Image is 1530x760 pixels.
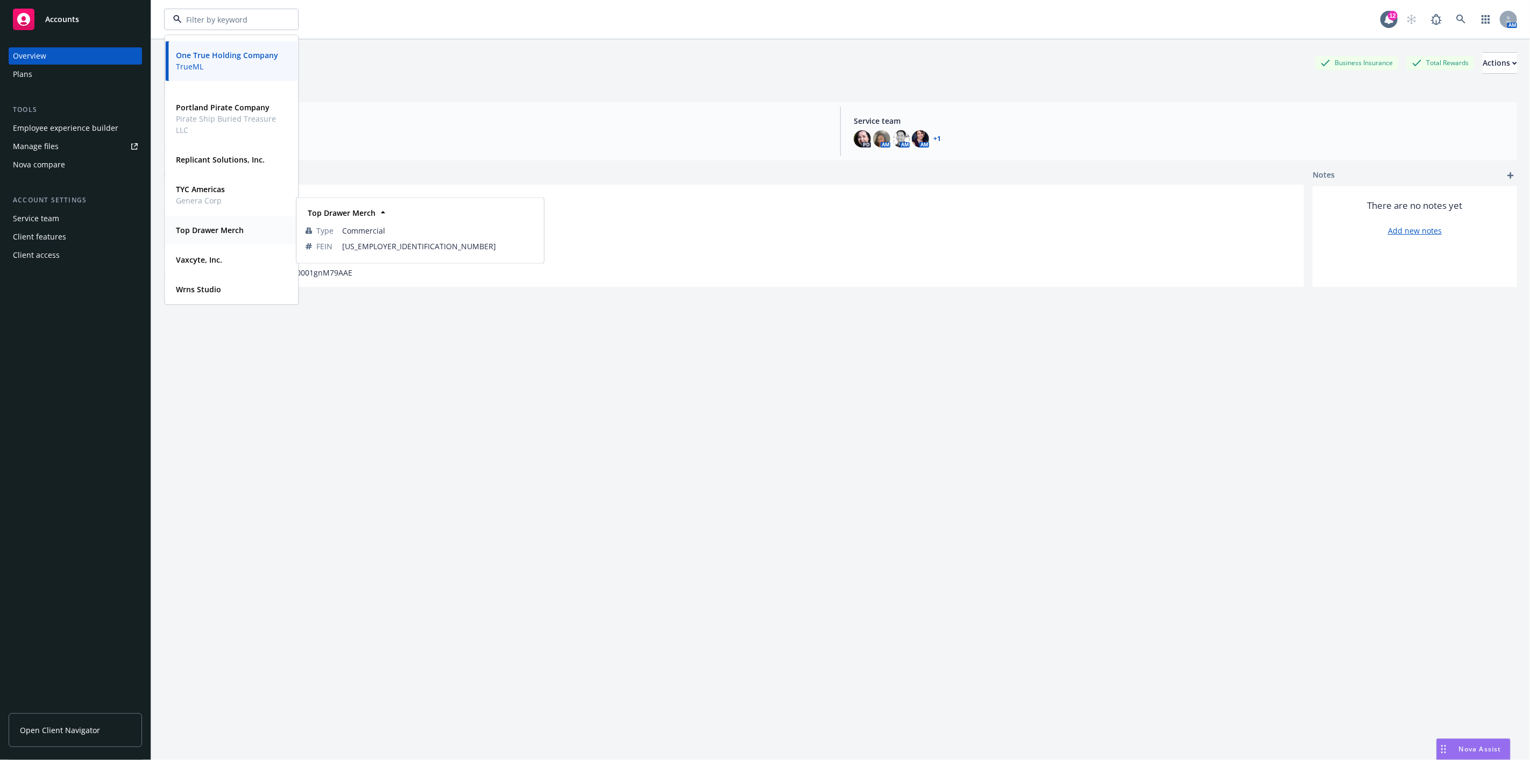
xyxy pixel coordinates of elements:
div: Tools [9,104,142,115]
div: Business Insurance [1315,56,1398,69]
span: [US_EMPLOYER_IDENTIFICATION_NUMBER] [342,241,535,252]
a: Switch app [1475,9,1497,30]
span: Service team [854,115,1508,126]
span: Type [316,225,334,236]
button: Actions [1483,52,1517,74]
div: Client features [13,228,66,245]
strong: Replicant Solutions, Inc. [176,154,265,165]
span: FEIN [316,241,332,252]
div: Actions [1483,53,1517,73]
div: Manage files [13,138,59,155]
a: Plans [9,66,142,83]
span: EB [173,136,827,147]
span: Accounts [45,15,79,24]
div: Employee experience builder [13,119,118,137]
a: Accounts [9,4,142,34]
a: Add new notes [1388,225,1442,236]
strong: Portland Pirate Company [176,102,270,112]
span: TrueML [176,61,278,72]
img: photo [873,130,890,147]
span: Pirate Ship Buried Treasure LLC [176,113,285,136]
div: Client access [13,247,60,264]
span: Genera Corp [176,195,225,206]
strong: Wrns Studio [176,284,221,294]
a: add [1504,169,1517,182]
div: Account settings [9,195,142,206]
div: Total Rewards [1407,56,1474,69]
span: Notes [1313,169,1335,182]
div: Plans [13,66,32,83]
a: Service team [9,210,142,227]
a: Manage files [9,138,142,155]
span: Nova Assist [1459,744,1501,754]
a: Start snowing [1401,9,1422,30]
input: Filter by keyword [182,14,277,25]
span: Open Client Navigator [20,724,100,736]
a: Report a Bug [1426,9,1447,30]
span: Account type [173,115,827,126]
button: Nova Assist [1436,738,1511,760]
strong: One True Holding Company [176,50,278,60]
div: Drag to move [1437,739,1450,759]
a: +1 [933,136,941,142]
div: Overview [13,47,46,65]
strong: Top Drawer Merch [308,208,376,218]
strong: Top Drawer Merch [176,225,244,235]
img: photo [854,130,871,147]
strong: Vaxcyte, Inc. [176,255,222,265]
strong: TYC Americas [176,184,225,194]
a: Client features [9,228,142,245]
a: Search [1450,9,1472,30]
div: Nova compare [13,156,65,173]
a: Client access [9,247,142,264]
span: Commercial [342,225,535,236]
span: There are no notes yet [1368,199,1463,212]
span: 001d000001gnM79AAE [270,267,352,278]
a: Overview [9,47,142,65]
img: photo [912,130,929,147]
a: Employee experience builder [9,119,142,137]
a: Nova compare [9,156,142,173]
div: Service team [13,210,59,227]
img: photo [892,130,910,147]
div: 12 [1388,11,1398,20]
